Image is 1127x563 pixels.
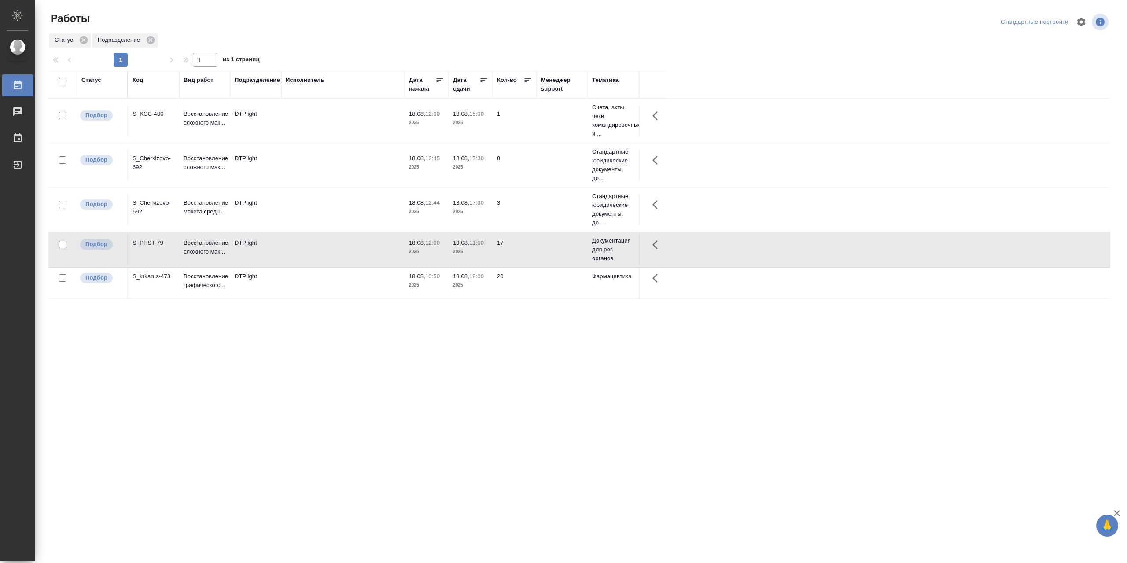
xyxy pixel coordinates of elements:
[184,110,226,127] p: Восстановление сложного мак...
[493,194,537,225] td: 3
[48,11,90,26] span: Работы
[55,36,76,44] p: Статус
[85,111,107,120] p: Подбор
[409,273,425,280] p: 18.08,
[592,272,634,281] p: Фармацевтика
[425,110,440,117] p: 12:00
[133,272,175,281] div: S_krkarus-473
[453,273,469,280] p: 18.08,
[230,150,281,180] td: DTPlight
[409,247,444,256] p: 2025
[133,110,175,118] div: S_KCC-400
[230,234,281,265] td: DTPlight
[409,239,425,246] p: 18.08,
[453,155,469,162] p: 18.08,
[647,150,668,171] button: Здесь прячутся важные кнопки
[184,154,226,172] p: Восстановление сложного мак...
[85,155,107,164] p: Подбор
[85,200,107,209] p: Подбор
[453,199,469,206] p: 18.08,
[184,199,226,216] p: Восстановление макета средн...
[81,76,101,85] div: Статус
[453,239,469,246] p: 19.08,
[133,239,175,247] div: S_PHST-79
[425,239,440,246] p: 12:00
[1096,515,1118,537] button: 🙏
[133,154,175,172] div: S_Cherkizovo-692
[453,247,488,256] p: 2025
[235,76,280,85] div: Подразделение
[1092,14,1110,30] span: Посмотреть информацию
[493,105,537,136] td: 1
[92,33,158,48] div: Подразделение
[592,103,634,138] p: Счета, акты, чеки, командировочные и ...
[79,110,123,121] div: Можно подбирать исполнителей
[469,155,484,162] p: 17:30
[223,54,260,67] span: из 1 страниц
[98,36,143,44] p: Подразделение
[409,199,425,206] p: 18.08,
[409,118,444,127] p: 2025
[453,76,479,93] div: Дата сдачи
[409,155,425,162] p: 18.08,
[453,281,488,290] p: 2025
[184,272,226,290] p: Восстановление графического...
[49,33,91,48] div: Статус
[286,76,324,85] div: Исполнитель
[453,118,488,127] p: 2025
[230,194,281,225] td: DTPlight
[425,273,440,280] p: 10:50
[493,234,537,265] td: 17
[85,240,107,249] p: Подбор
[425,155,440,162] p: 12:45
[79,199,123,210] div: Можно подбирать исполнителей
[493,268,537,298] td: 20
[453,163,488,172] p: 2025
[85,273,107,282] p: Подбор
[409,110,425,117] p: 18.08,
[409,207,444,216] p: 2025
[79,239,123,250] div: Можно подбирать исполнителей
[469,239,484,246] p: 11:00
[133,199,175,216] div: S_Cherkizovo-692
[647,268,668,289] button: Здесь прячутся важные кнопки
[453,110,469,117] p: 18.08,
[469,199,484,206] p: 17:30
[469,110,484,117] p: 15:00
[230,268,281,298] td: DTPlight
[647,234,668,255] button: Здесь прячутся важные кнопки
[1100,516,1115,535] span: 🙏
[1071,11,1092,33] span: Настроить таблицу
[647,105,668,126] button: Здесь прячутся важные кнопки
[133,76,143,85] div: Код
[79,272,123,284] div: Можно подбирать исполнителей
[425,199,440,206] p: 12:44
[184,239,226,256] p: Восстановление сложного мак...
[592,147,634,183] p: Стандартные юридические документы, до...
[493,150,537,180] td: 8
[409,163,444,172] p: 2025
[592,76,619,85] div: Тематика
[409,76,435,93] div: Дата начала
[592,236,634,263] p: Документация для рег. органов
[453,207,488,216] p: 2025
[184,76,214,85] div: Вид работ
[230,105,281,136] td: DTPlight
[79,154,123,166] div: Можно подбирать исполнителей
[409,281,444,290] p: 2025
[647,194,668,215] button: Здесь прячутся важные кнопки
[541,76,583,93] div: Менеджер support
[497,76,517,85] div: Кол-во
[592,192,634,227] p: Стандартные юридические документы, до...
[469,273,484,280] p: 18:00
[998,15,1071,29] div: split button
